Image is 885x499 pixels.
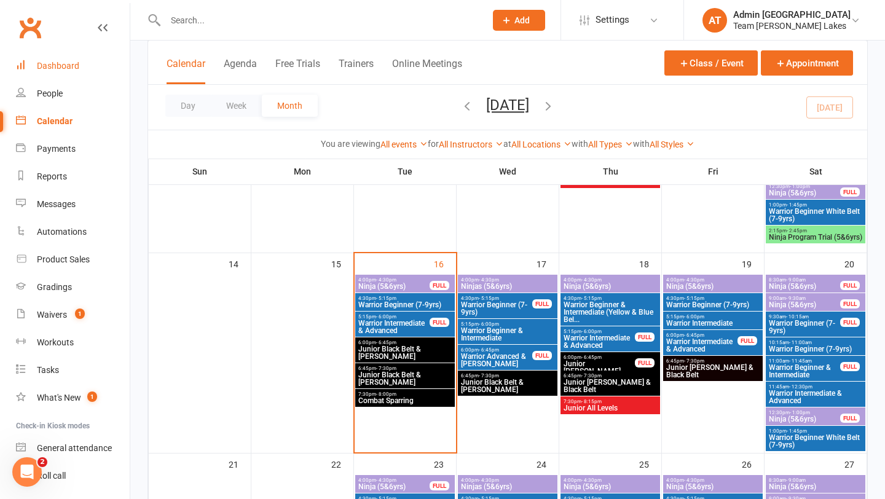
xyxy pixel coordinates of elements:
[563,404,658,412] span: Junior All Levels
[786,477,806,483] span: - 9:00am
[666,320,760,327] span: Warrior Intermediate
[229,253,251,273] div: 14
[768,415,841,423] span: Ninja (5&6yrs)
[666,358,760,364] span: 6:45pm
[457,159,559,184] th: Wed
[666,301,760,308] span: Warrior Beginner (7-9yrs)
[37,61,79,71] div: Dashboard
[666,283,760,290] span: Ninja (5&6yrs)
[358,320,430,334] span: Warrior Intermediate & Advanced
[37,254,90,264] div: Product Sales
[787,202,807,208] span: - 1:45pm
[581,355,602,360] span: - 6:45pm
[37,393,81,403] div: What's New
[737,336,757,345] div: FULL
[479,373,499,379] span: - 7:30pm
[358,301,452,308] span: Warrior Beginner (7-9yrs)
[16,434,130,462] a: General attendance kiosk mode
[460,353,533,367] span: Warrior Advanced & [PERSON_NAME]
[511,139,572,149] a: All Locations
[434,253,456,273] div: 16
[16,52,130,80] a: Dashboard
[376,296,396,301] span: - 5:15pm
[768,228,863,234] span: 2:15pm
[503,139,511,149] strong: at
[742,253,764,273] div: 19
[434,454,456,474] div: 23
[666,314,760,320] span: 5:15pm
[563,373,658,379] span: 6:45pm
[479,277,499,283] span: - 4:30pm
[768,277,841,283] span: 8:30am
[768,320,841,334] span: Warrior Beginner (7-9yrs)
[633,139,650,149] strong: with
[75,308,85,319] span: 1
[563,379,658,393] span: Junior [PERSON_NAME] & Black Belt
[460,483,555,490] span: Ninjas (5&6yrs)
[479,296,499,301] span: - 5:15pm
[376,391,396,397] span: - 8:00pm
[460,283,555,290] span: Ninjas (5&6yrs)
[768,301,841,308] span: Ninja (5&6yrs)
[768,434,863,449] span: Warrior Beginner White Belt (7-9yrs)
[358,397,452,404] span: Combat Sparring
[37,116,73,126] div: Calendar
[768,208,863,222] span: Warrior Beginner White Belt (7-9yrs)
[392,58,462,84] button: Online Meetings
[358,371,452,386] span: Junior Black Belt & [PERSON_NAME]
[16,246,130,273] a: Product Sales
[844,253,867,273] div: 20
[563,399,658,404] span: 7:30pm
[229,454,251,474] div: 21
[790,410,810,415] span: - 1:00pm
[339,58,374,84] button: Trainers
[358,391,452,397] span: 7:30pm
[430,281,449,290] div: FULL
[563,277,658,283] span: 4:00pm
[563,301,658,323] span: Warrior Beginner & Intermediate (Yellow & Blue Bel...
[768,364,841,379] span: Warrior Beginner & Intermediate
[460,301,533,316] span: Warrior Beginner (7-9yrs)
[460,379,555,393] span: Junior Black Belt & [PERSON_NAME]
[358,345,452,360] span: Junior Black Belt & [PERSON_NAME]
[684,296,704,301] span: - 5:15pm
[358,296,452,301] span: 4:30pm
[331,253,353,273] div: 15
[460,277,555,283] span: 4:00pm
[321,139,380,149] strong: You are viewing
[786,314,809,320] span: - 10:15am
[358,366,452,371] span: 6:45pm
[37,171,67,181] div: Reports
[840,187,860,197] div: FULL
[635,332,655,342] div: FULL
[16,301,130,329] a: Waivers 1
[666,483,760,490] span: Ninja (5&6yrs)
[358,340,452,345] span: 6:00pm
[563,483,658,490] span: Ninja (5&6yrs)
[684,332,704,338] span: - 6:45pm
[251,159,354,184] th: Mon
[167,58,205,84] button: Calendar
[16,329,130,356] a: Workouts
[358,483,430,490] span: Ninja (5&6yrs)
[684,477,704,483] span: - 4:30pm
[37,471,66,481] div: Roll call
[563,360,635,375] span: Junior [PERSON_NAME]
[581,373,602,379] span: - 7:30pm
[786,277,806,283] span: - 9:00am
[532,351,552,360] div: FULL
[358,314,430,320] span: 5:15pm
[768,202,863,208] span: 1:00pm
[37,337,74,347] div: Workouts
[380,139,428,149] a: All events
[768,483,863,490] span: Ninja (5&6yrs)
[358,277,430,283] span: 4:00pm
[581,277,602,283] span: - 4:30pm
[664,50,758,76] button: Class / Event
[162,12,477,29] input: Search...
[430,318,449,327] div: FULL
[790,184,810,189] span: - 1:00pm
[840,362,860,371] div: FULL
[768,358,841,364] span: 11:00am
[460,477,555,483] span: 4:00pm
